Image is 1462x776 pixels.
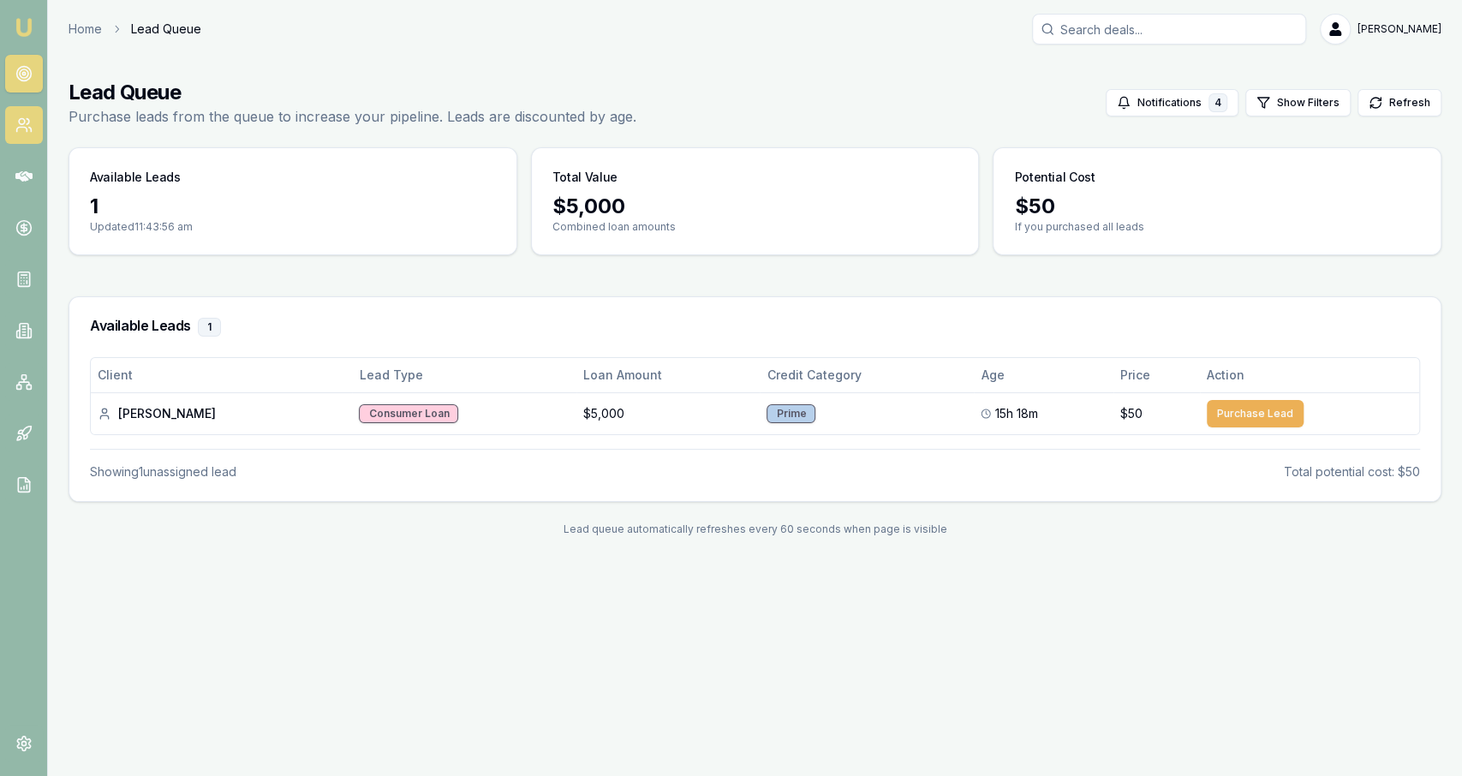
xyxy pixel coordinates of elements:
[90,193,496,220] div: 1
[1358,89,1441,116] button: Refresh
[1106,89,1238,116] button: Notifications4
[90,220,496,234] p: Updated 11:43:56 am
[69,522,1441,536] div: Lead queue automatically refreshes every 60 seconds when page is visible
[198,318,221,337] div: 1
[1014,220,1420,234] p: If you purchased all leads
[552,193,958,220] div: $ 5,000
[69,21,102,38] a: Home
[760,358,974,392] th: Credit Category
[1032,14,1306,45] input: Search deals
[98,405,345,422] div: [PERSON_NAME]
[1284,463,1420,481] div: Total potential cost: $50
[90,169,181,186] h3: Available Leads
[1358,22,1441,36] span: [PERSON_NAME]
[1120,405,1143,422] span: $50
[1208,93,1227,112] div: 4
[69,79,636,106] h1: Lead Queue
[1113,358,1200,392] th: Price
[767,404,815,423] div: Prime
[552,220,958,234] p: Combined loan amounts
[14,17,34,38] img: emu-icon-u.png
[1014,193,1420,220] div: $ 50
[1245,89,1351,116] button: Show Filters
[352,358,576,392] th: Lead Type
[69,106,636,127] p: Purchase leads from the queue to increase your pipeline. Leads are discounted by age.
[1207,400,1304,427] button: Purchase Lead
[69,21,201,38] nav: breadcrumb
[359,404,458,423] div: Consumer Loan
[552,169,618,186] h3: Total Value
[90,463,236,481] div: Showing 1 unassigned lead
[91,358,352,392] th: Client
[1200,358,1419,392] th: Action
[90,318,1420,337] h3: Available Leads
[974,358,1113,392] th: Age
[1014,169,1095,186] h3: Potential Cost
[994,405,1037,422] span: 15h 18m
[131,21,201,38] span: Lead Queue
[576,392,760,434] td: $5,000
[576,358,760,392] th: Loan Amount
